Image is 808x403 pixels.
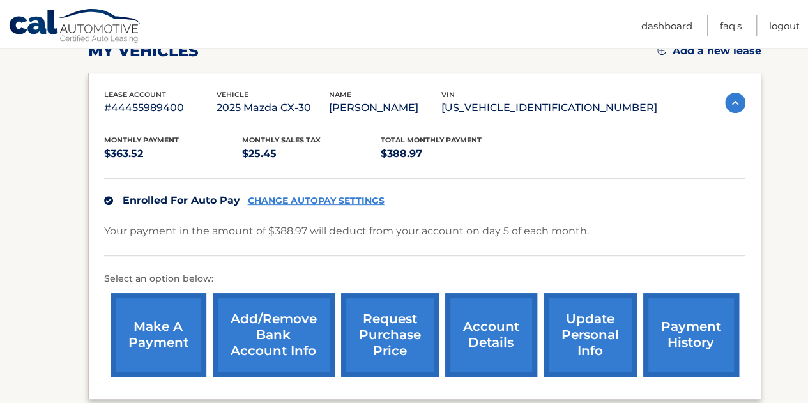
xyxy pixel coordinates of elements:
p: $25.45 [242,145,381,163]
p: [US_VEHICLE_IDENTIFICATION_NUMBER] [441,99,657,117]
span: vin [441,90,455,99]
h2: my vehicles [88,42,199,61]
a: payment history [643,293,739,377]
a: CHANGE AUTOPAY SETTINGS [248,195,385,206]
a: update personal info [544,293,637,377]
p: $363.52 [104,145,243,163]
span: Total Monthly Payment [381,135,482,144]
span: lease account [104,90,166,99]
img: check.svg [104,196,113,205]
a: FAQ's [720,15,742,36]
p: Your payment in the amount of $388.97 will deduct from your account on day 5 of each month. [104,222,589,240]
span: Monthly Payment [104,135,179,144]
a: request purchase price [341,293,439,377]
p: 2025 Mazda CX-30 [217,99,329,117]
p: $388.97 [381,145,519,163]
span: Enrolled For Auto Pay [123,194,240,206]
a: Add/Remove bank account info [213,293,335,377]
span: name [329,90,351,99]
a: Cal Automotive [8,8,142,45]
a: Dashboard [641,15,692,36]
img: accordion-active.svg [725,93,745,113]
a: Logout [769,15,800,36]
p: #44455989400 [104,99,217,117]
a: Add a new lease [657,45,761,57]
img: add.svg [657,46,666,55]
a: make a payment [111,293,206,377]
p: Select an option below: [104,271,745,287]
span: Monthly sales Tax [242,135,321,144]
p: [PERSON_NAME] [329,99,441,117]
span: vehicle [217,90,248,99]
a: account details [445,293,537,377]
